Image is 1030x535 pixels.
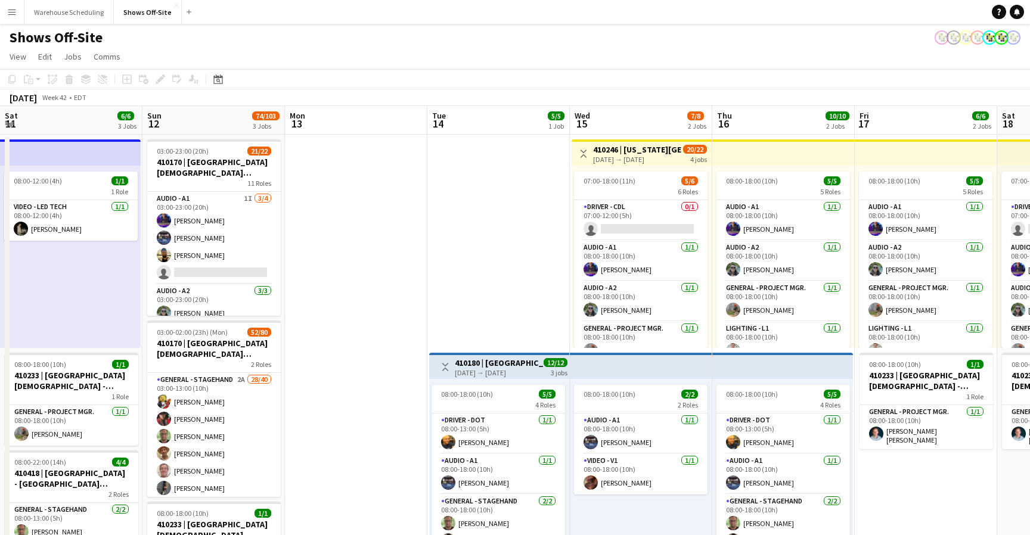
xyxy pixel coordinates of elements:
span: Sun [147,110,162,121]
span: 16 [715,117,732,130]
span: 08:00-18:00 (10h) [868,176,920,185]
span: 03:00-02:00 (23h) (Mon) [157,328,228,337]
div: [DATE] → [DATE] [455,368,544,377]
span: 21/22 [247,147,271,155]
span: 11 [3,117,18,130]
span: 5/5 [966,176,983,185]
span: 5/5 [824,390,840,399]
app-job-card: 08:00-12:00 (4h)1/11 RoleVideo - LED Tech1/108:00-12:00 (4h)[PERSON_NAME] [4,172,138,241]
span: Jobs [64,51,82,62]
span: 07:00-18:00 (11h) [584,176,635,185]
span: 4/4 [112,458,129,466]
div: 08:00-18:00 (10h)1/1410233 | [GEOGRAPHIC_DATA][DEMOGRAPHIC_DATA] - Frequency Camp FFA 20251 RoleG... [5,353,138,446]
span: 08:00-22:00 (14h) [14,458,66,466]
app-card-role: General - Project Mgr.1/108:00-18:00 (10h)[PERSON_NAME] [574,322,708,362]
app-card-role: Driver - DOT1/108:00-13:00 (5h)[PERSON_NAME] [716,413,850,454]
app-job-card: 07:00-18:00 (11h)5/66 RolesDriver - CDL0/107:00-12:00 (5h) Audio - A11/108:00-18:00 (10h)[PERSON_... [574,172,708,348]
span: 1/1 [111,176,128,185]
div: 3 Jobs [253,122,279,130]
span: 5 Roles [963,187,983,196]
div: 3 jobs [551,367,567,377]
span: 11 Roles [247,179,271,188]
span: 12/12 [544,358,567,367]
span: 08:00-12:00 (4h) [14,176,62,185]
h1: Shows Off-Site [10,29,103,46]
span: 15 [573,117,590,130]
span: 2/2 [681,390,698,399]
span: 1 Role [111,392,129,401]
span: 6/6 [972,111,989,120]
div: 08:00-18:00 (10h)5/55 RolesAudio - A11/108:00-18:00 (10h)[PERSON_NAME]Audio - A21/108:00-18:00 (1... [716,172,850,348]
span: 7/8 [687,111,704,120]
app-card-role: Lighting - L11/108:00-18:00 (10h)[PERSON_NAME] [859,322,992,362]
span: 08:00-18:00 (10h) [584,390,635,399]
h3: 410233 | [GEOGRAPHIC_DATA][DEMOGRAPHIC_DATA] - Frequency Camp FFA 2025 [860,370,993,391]
span: 1/1 [112,360,129,369]
span: 13 [288,117,305,130]
app-card-role: Audio - A11/108:00-18:00 (10h)[PERSON_NAME] [574,241,708,281]
span: 08:00-18:00 (10h) [14,360,66,369]
h3: 410180 | [GEOGRAPHIC_DATA] - [PERSON_NAME] Arts Lawn [455,357,544,368]
span: Comms [94,51,120,62]
span: 5/6 [681,176,698,185]
app-user-avatar: Labor Coordinator [994,30,1009,45]
app-job-card: 08:00-18:00 (10h)1/1410233 | [GEOGRAPHIC_DATA][DEMOGRAPHIC_DATA] - Frequency Camp FFA 20251 RoleG... [860,353,993,449]
span: 1/1 [967,360,984,369]
span: 6/6 [117,111,134,120]
span: View [10,51,26,62]
app-card-role: General - Project Mgr.1/108:00-18:00 (10h)[PERSON_NAME] [5,405,138,446]
app-job-card: 08:00-18:00 (10h)5/55 RolesAudio - A11/108:00-18:00 (10h)[PERSON_NAME]Audio - A21/108:00-18:00 (1... [859,172,992,348]
a: Edit [33,49,57,64]
span: 4 Roles [820,400,840,409]
app-card-role: Video - LED Tech1/108:00-12:00 (4h)[PERSON_NAME] [4,200,138,241]
h3: 410170 | [GEOGRAPHIC_DATA][DEMOGRAPHIC_DATA] ACCESS 2025 [147,157,281,178]
span: 18 [1000,117,1015,130]
span: Sat [1002,110,1015,121]
a: View [5,49,31,64]
span: 5 Roles [820,187,840,196]
span: 2 Roles [251,360,271,369]
span: Week 42 [39,93,69,102]
app-job-card: 03:00-23:00 (20h)21/22410170 | [GEOGRAPHIC_DATA][DEMOGRAPHIC_DATA] ACCESS 202511 RolesAudio - A11... [147,139,281,316]
h3: 410418 | [GEOGRAPHIC_DATA] - [GEOGRAPHIC_DATA] Porchfest [5,468,138,489]
span: 5/5 [824,176,840,185]
span: 5/5 [548,111,564,120]
span: 08:00-18:00 (10h) [441,390,493,399]
div: EDT [74,93,86,102]
a: Jobs [59,49,86,64]
app-card-role: Lighting - L11/108:00-18:00 (10h)[PERSON_NAME] [716,322,850,362]
app-user-avatar: Labor Coordinator [970,30,985,45]
span: Edit [38,51,52,62]
app-card-role: Audio - A11/108:00-18:00 (10h)[PERSON_NAME] [574,413,708,454]
h3: 410246 | [US_STATE][GEOGRAPHIC_DATA]- Fall Concert [593,144,682,155]
app-job-card: 03:00-02:00 (23h) (Mon)52/80410170 | [GEOGRAPHIC_DATA][DEMOGRAPHIC_DATA] ACCESS 20252 RolesGenera... [147,321,281,497]
div: [DATE] → [DATE] [593,155,682,164]
span: 08:00-18:00 (10h) [157,509,209,518]
div: 2 Jobs [826,122,849,130]
app-job-card: 08:00-18:00 (10h)2/22 RolesAudio - A11/108:00-18:00 (10h)[PERSON_NAME]Video - V11/108:00-18:00 (1... [574,385,708,494]
span: 10/10 [826,111,849,120]
app-user-avatar: Labor Coordinator [1006,30,1020,45]
span: Sat [5,110,18,121]
span: Fri [860,110,869,121]
app-card-role: General - Project Mgr.1/108:00-18:00 (10h)[PERSON_NAME] [716,281,850,322]
span: 2 Roles [678,400,698,409]
app-card-role: Audio - A23/303:00-23:00 (20h)[PERSON_NAME] [147,284,281,359]
span: 17 [858,117,869,130]
span: 4 Roles [535,400,556,409]
span: 08:00-18:00 (10h) [726,176,778,185]
button: Shows Off-Site [114,1,182,24]
span: Mon [290,110,305,121]
app-card-role: Driver - CDL0/107:00-12:00 (5h) [574,200,708,241]
div: 2 Jobs [973,122,991,130]
app-card-role: Audio - A11I3/403:00-23:00 (20h)[PERSON_NAME][PERSON_NAME][PERSON_NAME] [147,192,281,284]
app-user-avatar: Labor Coordinator [958,30,973,45]
app-card-role: Driver - DOT1/108:00-13:00 (5h)[PERSON_NAME] [432,413,565,454]
span: 6 Roles [678,187,698,196]
h3: 410170 | [GEOGRAPHIC_DATA][DEMOGRAPHIC_DATA] ACCESS 2025 [147,338,281,359]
